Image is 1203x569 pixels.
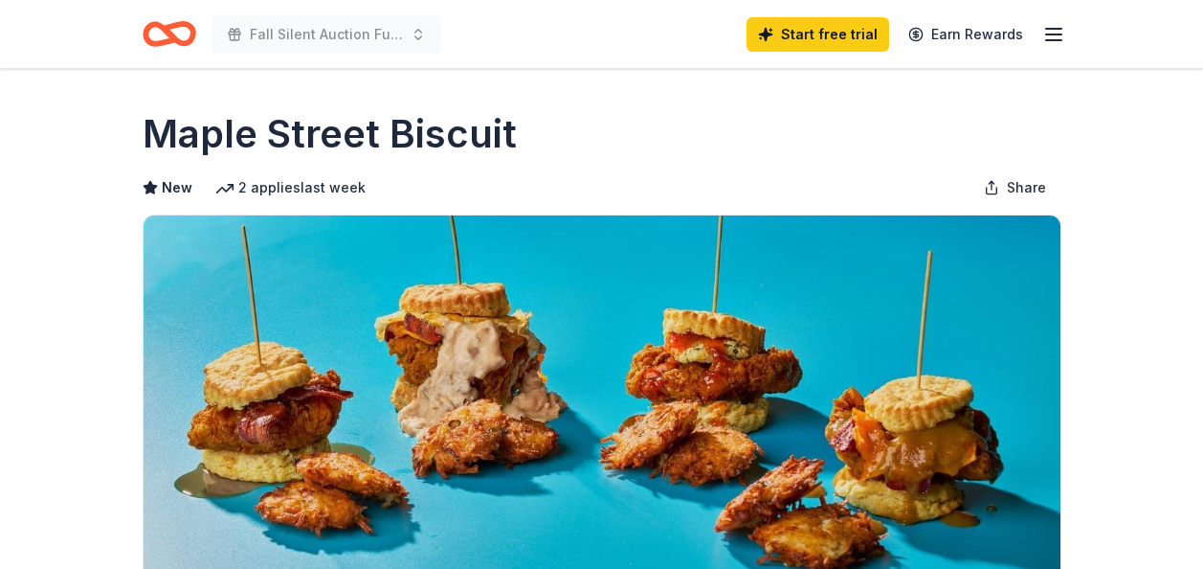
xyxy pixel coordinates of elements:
button: Share [969,169,1061,207]
div: 2 applies last week [215,176,366,199]
span: Fall Silent Auction Fundraiser [250,23,403,46]
button: Fall Silent Auction Fundraiser [212,15,441,54]
span: Share [1007,176,1046,199]
h1: Maple Street Biscuit [143,107,517,161]
a: Earn Rewards [897,17,1035,52]
a: Home [143,11,196,57]
span: New [162,176,192,199]
a: Start free trial [746,17,889,52]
